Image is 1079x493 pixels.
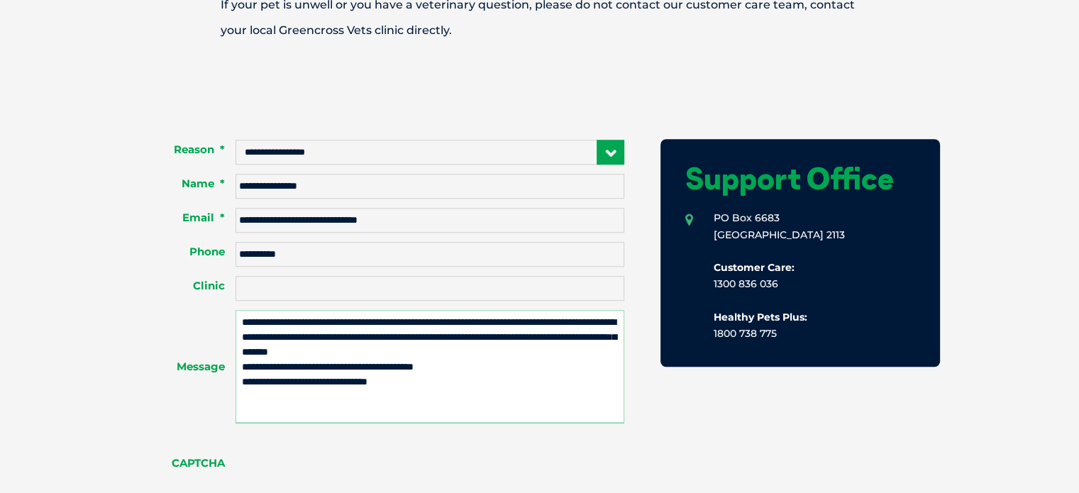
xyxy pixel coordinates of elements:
[139,456,236,470] label: CAPTCHA
[685,164,915,194] h1: Support Office
[139,360,236,374] label: Message
[236,438,451,493] iframe: reCAPTCHA
[139,143,236,157] label: Reason
[685,210,915,342] li: PO Box 6683 [GEOGRAPHIC_DATA] 2113 1300 836 036 1800 738 775
[714,261,795,274] b: Customer Care:
[714,311,807,323] b: Healthy Pets Plus:
[139,177,236,191] label: Name
[139,245,236,259] label: Phone
[139,279,236,293] label: Clinic
[139,211,236,225] label: Email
